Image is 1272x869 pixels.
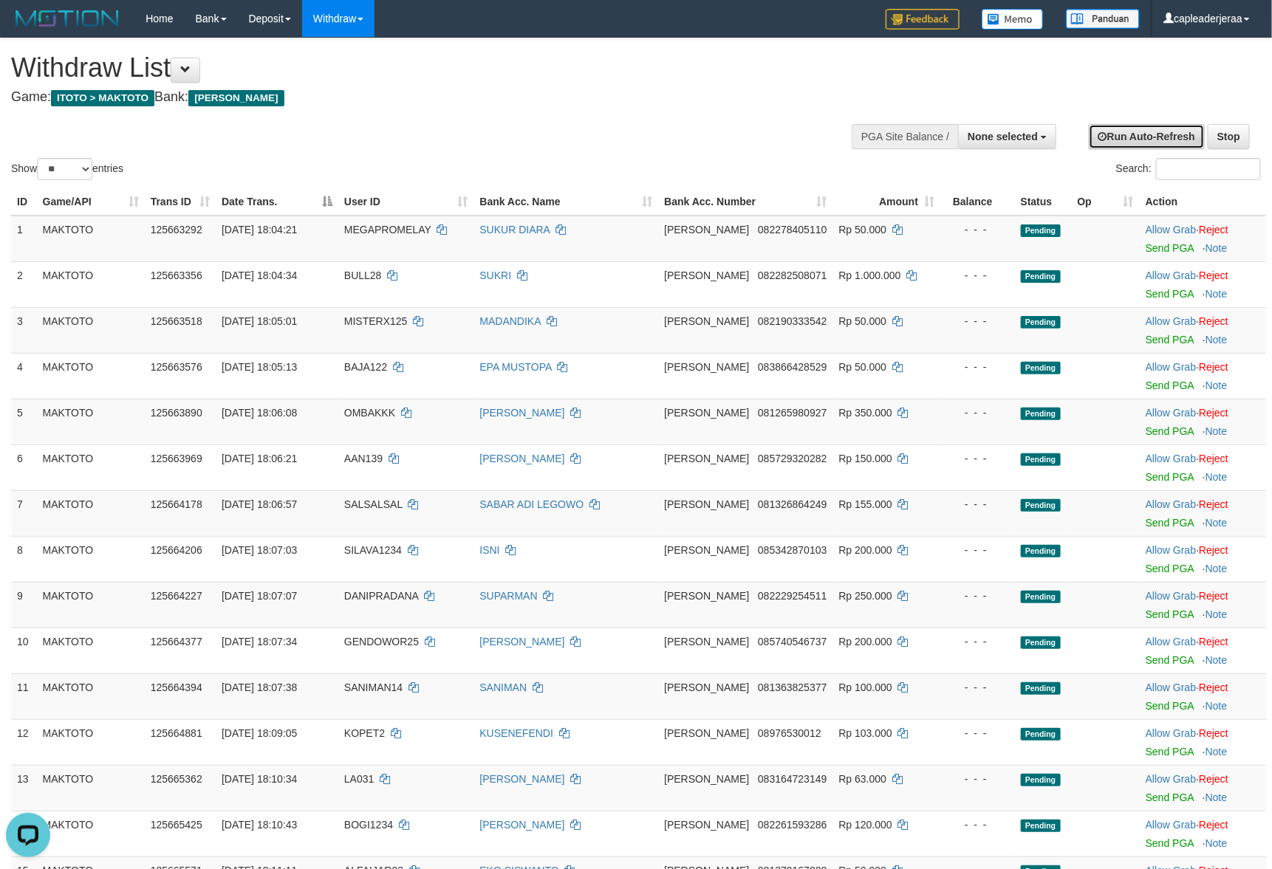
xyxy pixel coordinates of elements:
a: ISNI [479,544,499,556]
a: SANIMAN [479,681,527,693]
td: · [1140,811,1266,856]
a: Reject [1199,498,1228,510]
th: Trans ID: activate to sort column ascending [145,188,216,216]
span: Pending [1021,591,1061,603]
td: MAKTOTO [37,444,145,490]
a: Send PGA [1146,608,1194,620]
span: 125663292 [151,224,202,236]
div: - - - [946,314,1009,329]
span: [PERSON_NAME] [188,90,284,106]
span: · [1146,361,1199,373]
span: 125663576 [151,361,202,373]
span: 125664206 [151,544,202,556]
span: · [1146,224,1199,236]
a: KUSENEFENDI [479,727,553,739]
td: · [1140,765,1266,811]
span: · [1146,453,1199,464]
a: Allow Grab [1146,269,1196,281]
span: Copy 082190333542 to clipboard [758,315,827,327]
td: · [1140,353,1266,399]
span: BULL28 [344,269,382,281]
td: 7 [11,490,37,536]
td: MAKTOTO [37,582,145,628]
span: Pending [1021,362,1061,374]
td: 13 [11,765,37,811]
span: [PERSON_NAME] [664,636,749,648]
a: SUPARMAN [479,590,537,602]
span: 125665362 [151,773,202,785]
div: - - - [946,222,1009,237]
td: MAKTOTO [37,628,145,673]
th: Status [1015,188,1072,216]
span: Pending [1021,545,1061,557]
td: MAKTOTO [37,353,145,399]
span: Pending [1021,499,1061,512]
span: [DATE] 18:05:13 [222,361,297,373]
a: Allow Grab [1146,681,1196,693]
div: - - - [946,680,1009,695]
img: MOTION_logo.png [11,7,123,30]
span: 125665425 [151,819,202,831]
th: Game/API: activate to sort column ascending [37,188,145,216]
td: · [1140,719,1266,765]
td: MAKTOTO [37,765,145,811]
a: Note [1206,608,1228,620]
td: · [1140,490,1266,536]
span: · [1146,315,1199,327]
span: BAJA122 [344,361,387,373]
td: 5 [11,399,37,444]
span: MISTERX125 [344,315,408,327]
select: Showentries [37,158,92,180]
a: Send PGA [1146,746,1194,758]
span: MEGAPROMELAY [344,224,431,236]
div: - - - [946,817,1009,832]
span: [PERSON_NAME] [664,269,749,281]
span: · [1146,407,1199,419]
a: Allow Grab [1146,819,1196,831]
td: · [1140,628,1266,673]
span: 125664227 [151,590,202,602]
span: 125663969 [151,453,202,464]
a: Reject [1199,453,1228,464]
div: - - - [946,405,1009,420]
span: Copy 081363825377 to clipboard [758,681,827,693]
span: · [1146,590,1199,602]
td: · [1140,261,1266,307]
a: Send PGA [1146,288,1194,300]
a: Note [1206,700,1228,712]
a: Note [1206,654,1228,666]
a: Reject [1199,636,1228,648]
a: Send PGA [1146,471,1194,483]
a: Allow Grab [1146,727,1196,739]
span: [DATE] 18:04:34 [222,269,297,281]
span: DANIPRADANA [344,590,418,602]
a: Send PGA [1146,700,1194,712]
a: Note [1206,334,1228,346]
span: 125664394 [151,681,202,693]
a: Note [1206,837,1228,849]
span: [DATE] 18:06:57 [222,498,297,510]
span: Rp 50.000 [839,361,887,373]
span: 125664178 [151,498,202,510]
a: Reject [1199,224,1228,236]
a: Reject [1199,590,1228,602]
a: Allow Grab [1146,773,1196,785]
span: Pending [1021,453,1061,466]
span: ITOTO > MAKTOTO [51,90,154,106]
span: BOGI1234 [344,819,393,831]
span: [PERSON_NAME] [664,773,749,785]
td: 8 [11,536,37,582]
span: Copy 085729320282 to clipboard [758,453,827,464]
th: ID [11,188,37,216]
span: · [1146,636,1199,648]
span: Copy 081326864249 to clipboard [758,498,827,510]
img: panduan.png [1066,9,1140,29]
img: Feedback.jpg [886,9,960,30]
span: Pending [1021,316,1061,329]
span: Rp 250.000 [839,590,892,602]
span: Copy 082278405110 to clipboard [758,224,827,236]
label: Show entries [11,158,123,180]
td: MAKTOTO [37,399,145,444]
span: · [1146,819,1199,831]
a: Allow Grab [1146,224,1196,236]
